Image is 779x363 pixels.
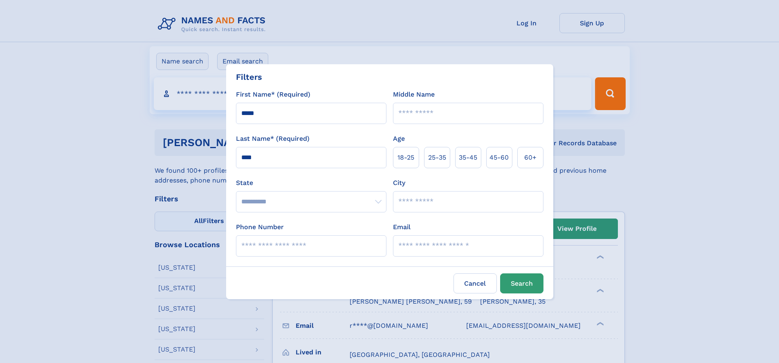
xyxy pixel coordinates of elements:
label: State [236,178,386,188]
label: City [393,178,405,188]
label: Last Name* (Required) [236,134,310,144]
label: Email [393,222,411,232]
span: 60+ [524,153,537,162]
div: Filters [236,71,262,83]
label: Age [393,134,405,144]
span: 18‑25 [397,153,414,162]
label: Phone Number [236,222,284,232]
label: First Name* (Required) [236,90,310,99]
button: Search [500,273,543,293]
span: 35‑45 [459,153,477,162]
span: 45‑60 [489,153,509,162]
label: Middle Name [393,90,435,99]
span: 25‑35 [428,153,446,162]
label: Cancel [453,273,497,293]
